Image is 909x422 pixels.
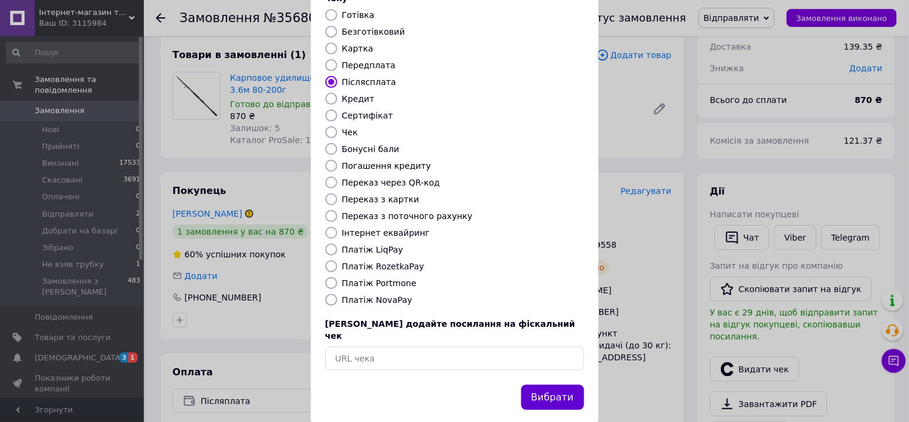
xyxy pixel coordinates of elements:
[342,94,375,104] label: Кредит
[342,144,400,154] label: Бонусні бали
[342,228,430,238] label: Інтернет еквайринг
[342,195,419,204] label: Переказ з картки
[342,10,375,20] label: Готівка
[342,211,473,221] label: Переказ з поточного рахунку
[342,60,396,70] label: Передплата
[342,161,431,171] label: Погашення кредиту
[521,385,584,411] button: Вибрати
[342,262,424,271] label: Платіж RozetkaPay
[342,127,358,137] label: Чек
[342,44,374,53] label: Картка
[342,245,403,254] label: Платіж LiqPay
[342,295,413,305] label: Платіж NovaPay
[325,319,576,341] span: [PERSON_NAME] додайте посилання на фіскальний чек
[325,347,584,371] input: URL чека
[342,77,397,87] label: Післясплата
[342,278,417,288] label: Платіж Portmone
[342,27,405,37] label: Безготівковий
[342,111,394,120] label: Сертифікат
[342,178,440,187] label: Переказ через QR-код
